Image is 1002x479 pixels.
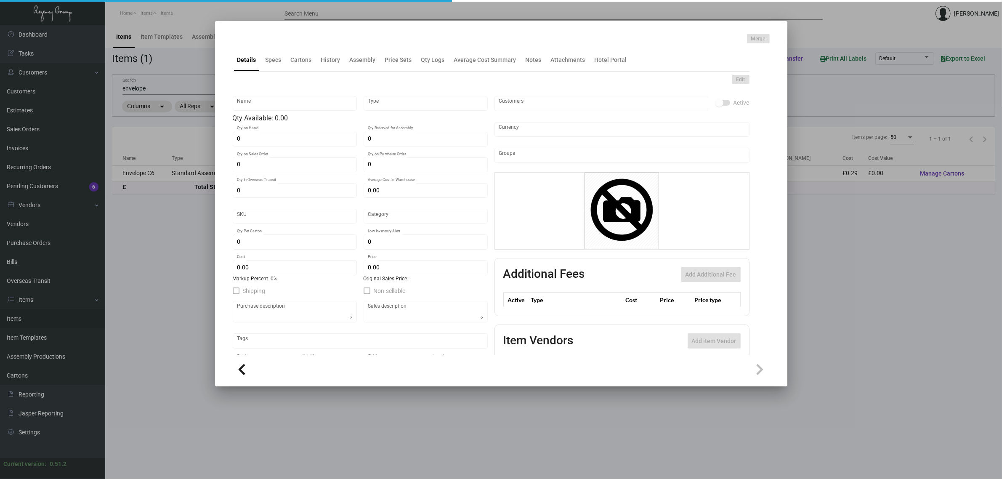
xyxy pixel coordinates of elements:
button: Merge [747,34,770,43]
button: Edit [732,75,750,84]
span: Active [734,98,750,108]
th: Cost [623,293,658,307]
div: Current version: [3,460,46,468]
span: Add Additional Fee [686,271,736,278]
input: Add new.. [499,152,745,159]
h2: Item Vendors [503,333,574,349]
div: Qty Available: 0.00 [233,113,488,123]
input: Add new.. [499,100,704,107]
th: Price [658,293,692,307]
th: Type [529,293,623,307]
th: Active [503,293,529,307]
button: Add Additional Fee [681,267,741,282]
span: Merge [751,35,765,43]
span: Add item Vendor [692,338,736,344]
th: Price type [692,293,730,307]
div: Specs [266,56,282,64]
span: Non-sellable [374,286,406,296]
div: 0.51.2 [50,460,66,468]
div: Notes [526,56,542,64]
div: Details [237,56,256,64]
div: Attachments [551,56,585,64]
span: Shipping [243,286,266,296]
button: Add item Vendor [688,333,741,349]
div: Price Sets [385,56,412,64]
div: Assembly [350,56,376,64]
div: Hotel Portal [595,56,627,64]
span: Edit [736,76,745,83]
div: Qty Logs [421,56,445,64]
div: Cartons [291,56,312,64]
h2: Additional Fees [503,267,585,282]
div: Average Cost Summary [454,56,516,64]
div: History [321,56,340,64]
